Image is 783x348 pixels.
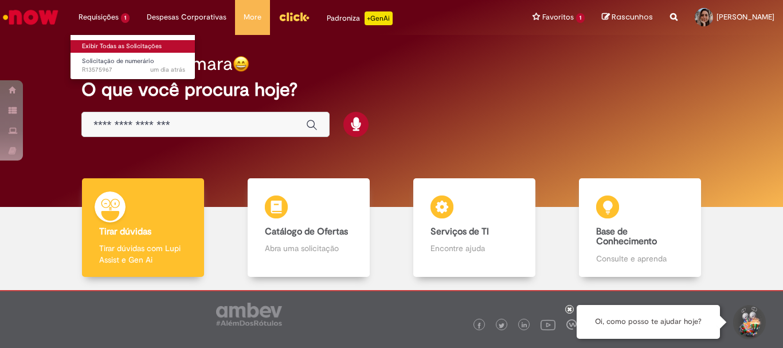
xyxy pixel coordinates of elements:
button: Iniciar Conversa de Suporte [731,305,766,339]
a: Serviços de TI Encontre ajuda [391,178,557,277]
img: ServiceNow [1,6,60,29]
div: Padroniza [327,11,393,25]
a: Exibir Todas as Solicitações [71,40,197,53]
time: 29/09/2025 11:03:55 [150,65,185,74]
span: [PERSON_NAME] [717,12,774,22]
a: Aberto R13575967 : Solicitação de numerário [71,55,197,76]
img: logo_footer_twitter.png [499,323,504,329]
b: Catálogo de Ofertas [265,226,348,237]
b: Tirar dúvidas [99,226,151,237]
ul: Requisições [70,34,195,80]
span: 1 [121,13,130,23]
span: Requisições [79,11,119,23]
span: Favoritos [542,11,574,23]
a: Tirar dúvidas Tirar dúvidas com Lupi Assist e Gen Ai [60,178,226,277]
img: happy-face.png [233,56,249,72]
span: um dia atrás [150,65,185,74]
img: logo_footer_workplace.png [566,319,577,330]
img: click_logo_yellow_360x200.png [279,8,310,25]
div: Oi, como posso te ajudar hoje? [577,305,720,339]
span: Rascunhos [612,11,653,22]
span: 1 [576,13,585,23]
p: Consulte e aprenda [596,253,683,264]
h2: O que você procura hoje? [81,80,702,100]
b: Serviços de TI [430,226,489,237]
a: Catálogo de Ofertas Abra uma solicitação [226,178,391,277]
img: logo_footer_linkedin.png [522,322,527,329]
span: More [244,11,261,23]
p: Encontre ajuda [430,243,518,254]
img: logo_footer_facebook.png [476,323,482,329]
span: Despesas Corporativas [147,11,226,23]
img: logo_footer_ambev_rotulo_gray.png [216,303,282,326]
img: logo_footer_youtube.png [541,317,555,332]
p: +GenAi [365,11,393,25]
p: Abra uma solicitação [265,243,352,254]
a: Base de Conhecimento Consulte e aprenda [557,178,723,277]
span: Solicitação de numerário [82,57,154,65]
b: Base de Conhecimento [596,226,657,248]
a: Rascunhos [602,12,653,23]
p: Tirar dúvidas com Lupi Assist e Gen Ai [99,243,186,265]
span: R13575967 [82,65,185,75]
